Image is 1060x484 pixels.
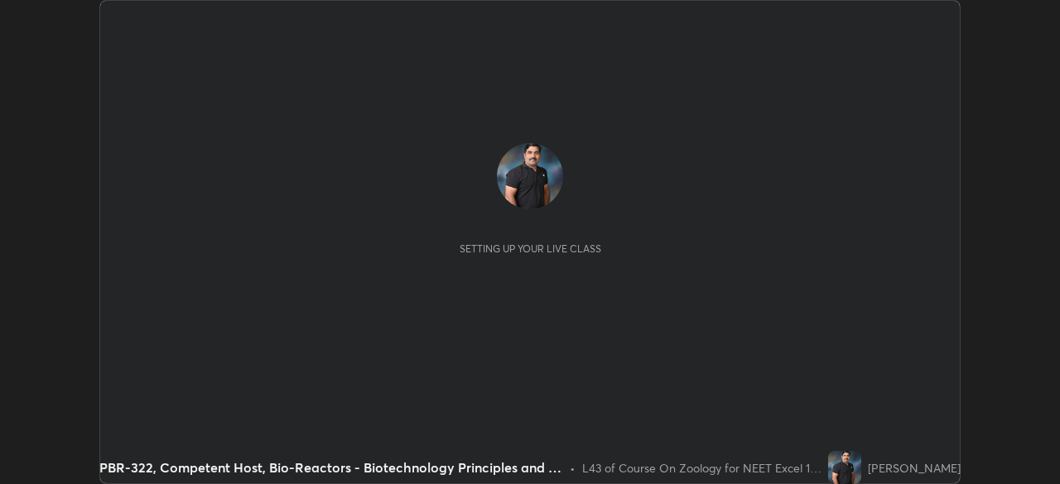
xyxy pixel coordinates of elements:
[828,451,861,484] img: 0d51a949ae1246ebace575b2309852f0.jpg
[497,143,563,209] img: 0d51a949ae1246ebace575b2309852f0.jpg
[570,459,576,477] div: •
[868,459,961,477] div: [PERSON_NAME]
[99,458,563,477] div: PBR-322, Competent Host, Bio-Reactors - Biotechnology Principles and Processes
[582,459,821,477] div: L43 of Course On Zoology for NEET Excel 1 2026
[460,242,601,255] div: Setting up your live class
